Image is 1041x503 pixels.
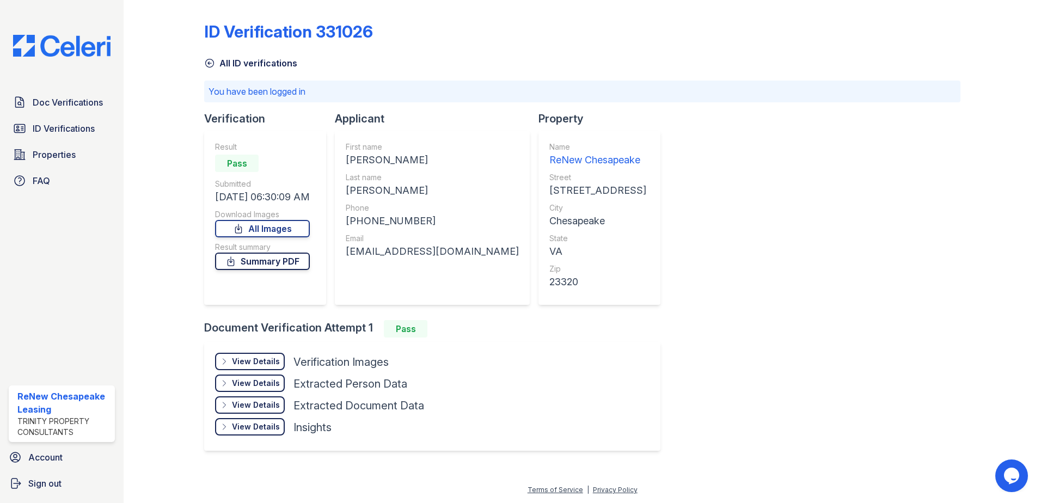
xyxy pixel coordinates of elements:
[33,148,76,161] span: Properties
[204,320,669,338] div: Document Verification Attempt 1
[346,244,519,259] div: [EMAIL_ADDRESS][DOMAIN_NAME]
[9,170,115,192] a: FAQ
[204,57,297,70] a: All ID verifications
[346,203,519,213] div: Phone
[215,209,310,220] div: Download Images
[204,111,335,126] div: Verification
[549,172,646,183] div: Street
[549,213,646,229] div: Chesapeake
[593,486,638,494] a: Privacy Policy
[33,122,95,135] span: ID Verifications
[346,183,519,198] div: [PERSON_NAME]
[549,142,646,168] a: Name ReNew Chesapeake
[215,155,259,172] div: Pass
[33,174,50,187] span: FAQ
[549,244,646,259] div: VA
[4,35,119,57] img: CE_Logo_Blue-a8612792a0a2168367f1c8372b55b34899dd931a85d93a1a3d3e32e68fde9ad4.png
[549,203,646,213] div: City
[293,420,332,435] div: Insights
[293,354,389,370] div: Verification Images
[215,242,310,253] div: Result summary
[346,213,519,229] div: [PHONE_NUMBER]
[215,142,310,152] div: Result
[232,356,280,367] div: View Details
[28,477,62,490] span: Sign out
[549,142,646,152] div: Name
[204,22,373,41] div: ID Verification 331026
[587,486,589,494] div: |
[9,144,115,165] a: Properties
[28,451,63,464] span: Account
[209,85,956,98] p: You have been logged in
[346,152,519,168] div: [PERSON_NAME]
[17,390,111,416] div: ReNew Chesapeake Leasing
[293,376,407,391] div: Extracted Person Data
[346,172,519,183] div: Last name
[335,111,538,126] div: Applicant
[215,179,310,189] div: Submitted
[549,152,646,168] div: ReNew Chesapeake
[549,263,646,274] div: Zip
[4,446,119,468] a: Account
[995,459,1030,492] iframe: chat widget
[9,91,115,113] a: Doc Verifications
[17,416,111,438] div: Trinity Property Consultants
[384,320,427,338] div: Pass
[549,183,646,198] div: [STREET_ADDRESS]
[33,96,103,109] span: Doc Verifications
[9,118,115,139] a: ID Verifications
[538,111,669,126] div: Property
[549,233,646,244] div: State
[215,189,310,205] div: [DATE] 06:30:09 AM
[232,421,280,432] div: View Details
[293,398,424,413] div: Extracted Document Data
[4,473,119,494] a: Sign out
[215,253,310,270] a: Summary PDF
[346,233,519,244] div: Email
[232,400,280,410] div: View Details
[528,486,583,494] a: Terms of Service
[549,274,646,290] div: 23320
[232,378,280,389] div: View Details
[346,142,519,152] div: First name
[215,220,310,237] a: All Images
